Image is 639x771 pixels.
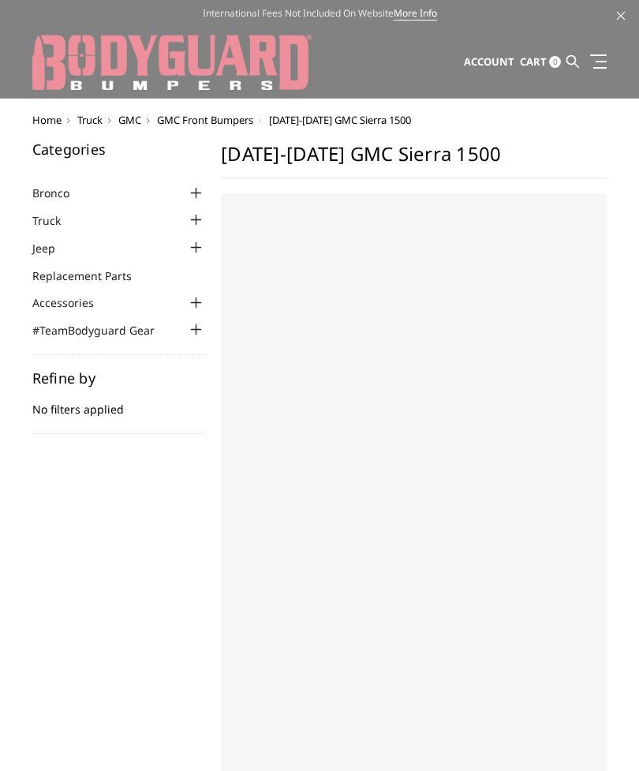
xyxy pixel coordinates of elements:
[32,371,206,385] h5: Refine by
[464,54,514,69] span: Account
[32,240,75,256] a: Jeep
[77,113,103,127] a: Truck
[32,142,206,156] h5: Categories
[394,6,437,21] a: More Info
[520,41,561,84] a: Cart 0
[32,35,312,90] img: BODYGUARD BUMPERS
[269,113,411,127] span: [DATE]-[DATE] GMC Sierra 1500
[221,142,607,178] h1: [DATE]-[DATE] GMC Sierra 1500
[520,54,547,69] span: Cart
[32,371,206,434] div: No filters applied
[549,56,561,68] span: 0
[157,113,253,127] a: GMC Front Bumpers
[32,212,80,229] a: Truck
[32,268,151,284] a: Replacement Parts
[32,113,62,127] a: Home
[32,322,174,339] a: #TeamBodyguard Gear
[118,113,141,127] a: GMC
[32,294,114,311] a: Accessories
[464,41,514,84] a: Account
[32,185,89,201] a: Bronco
